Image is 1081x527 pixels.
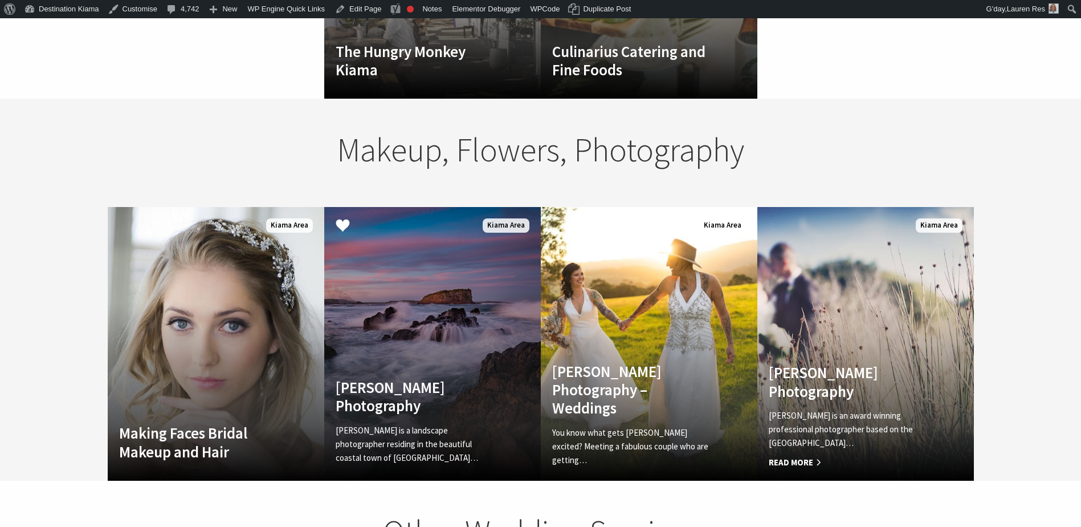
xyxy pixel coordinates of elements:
[317,130,764,170] h2: Makeup, Flowers, Photography
[769,456,930,469] span: Read More
[336,42,497,79] h4: The Hungry Monkey Kiama
[552,426,713,467] p: You know what gets [PERSON_NAME] excited? Meeting a fabulous couple who are getting…
[699,218,746,233] span: Kiama Area
[108,207,324,481] a: Making Faces Bridal Makeup and Hair Kiama Area
[1007,5,1045,13] span: Lauren Res
[916,218,962,233] span: Kiama Area
[324,207,541,481] a: Another Image Used [PERSON_NAME] Photography [PERSON_NAME] is a landscape photographer residing i...
[769,363,930,400] h4: [PERSON_NAME] Photography
[541,207,757,481] a: [PERSON_NAME] Photography – Weddings You know what gets [PERSON_NAME] excited? Meeting a fabulous...
[324,207,361,246] button: Click to Favourite Kyle Coffee Photography
[336,424,497,465] p: [PERSON_NAME] is a landscape photographer residing in the beautiful coastal town of [GEOGRAPHIC_D...
[336,378,497,415] h4: [PERSON_NAME] Photography
[266,218,313,233] span: Kiama Area
[757,207,974,481] a: [PERSON_NAME] Photography [PERSON_NAME] is an award winning professional photographer based on th...
[407,6,414,13] div: Focus keyphrase not set
[1049,3,1059,14] img: Res-lauren-square-150x150.jpg
[769,409,930,450] p: [PERSON_NAME] is an award winning professional photographer based on the [GEOGRAPHIC_DATA]…
[552,362,713,417] h4: [PERSON_NAME] Photography – Weddings
[119,424,280,461] h4: Making Faces Bridal Makeup and Hair
[483,218,529,233] span: Kiama Area
[552,42,713,79] h4: Culinarius Catering and Fine Foods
